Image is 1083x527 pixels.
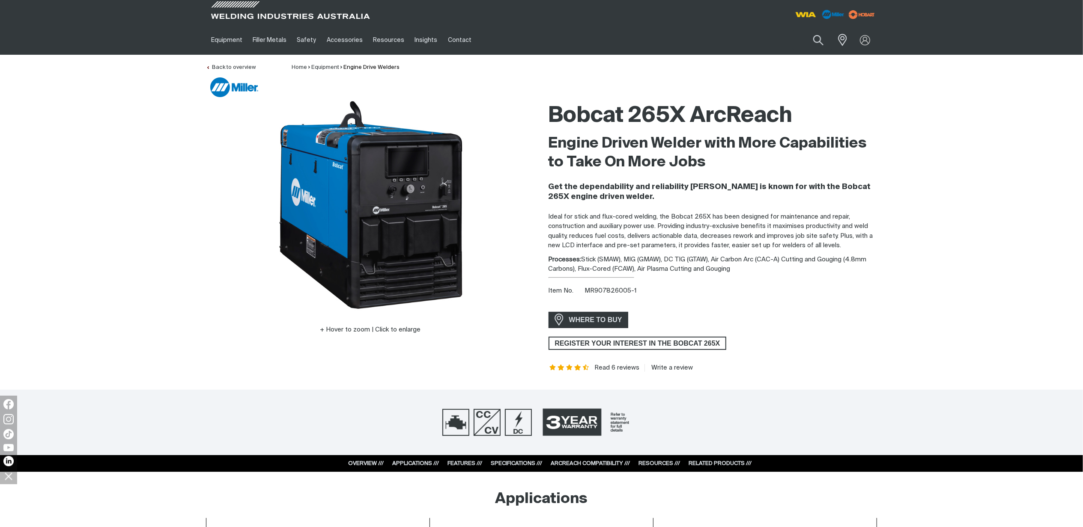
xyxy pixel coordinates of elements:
[689,461,752,466] a: RELATED PRODUCTS ///
[3,399,14,409] img: Facebook
[639,461,680,466] a: RESOURCES ///
[206,25,710,55] nav: Main
[549,286,583,296] span: Item No.
[344,65,400,70] a: Engine Drive Welders
[551,461,630,466] a: ARCREACH COMPATIBILITY ///
[549,102,877,130] h1: Bobcat 265X ArcReach
[448,461,483,466] a: FEATURES ///
[311,65,339,70] a: Equipment
[495,490,588,509] h2: Applications
[549,255,877,274] div: Stick (SMAW), MIG (GMAW), DC TIG (GTAW), Air Carbon Arc (CAC-A) Cutting and Gouging (4.8mm Carbon...
[368,25,409,55] a: Resources
[292,65,307,70] a: Home
[549,134,877,172] h2: Engine Driven Welder with More Capabilities to Take On More Jobs
[474,409,501,436] img: Single Phase
[536,405,641,440] a: 3 Year Warranty
[263,98,477,312] img: Bobcat 265X ArcReach
[206,25,248,55] a: Equipment
[3,456,14,466] img: LinkedIn
[315,325,426,335] button: Hover to zoom | Click to enlarge
[206,65,256,70] a: Back to overview
[549,212,877,251] p: Ideal for stick and flux-cored welding, the Bobcat 265X has been designed for maintenance and rep...
[248,25,292,55] a: Filler Metals
[549,337,727,350] a: REGISTER YOUR INTEREST IN THE BOBCAT 265X
[292,63,400,72] nav: Breadcrumb
[322,25,368,55] a: Accessories
[3,444,14,451] img: YouTube
[349,461,384,466] a: OVERVIEW ///
[505,409,532,436] img: 15 Amp Supply Plug
[585,287,637,294] span: MR907826005-1
[491,461,543,466] a: SPECIFICATIONS ///
[549,337,726,350] span: REGISTER YOUR INTEREST IN THE BOBCAT 265X
[549,256,582,263] strong: Processes:
[846,8,877,21] img: miller
[793,30,832,50] input: Product name or item number...
[443,25,477,55] a: Contact
[644,364,693,372] a: Write a review
[1,469,16,483] img: hide socials
[549,182,877,202] h4: Get the dependability and reliability [PERSON_NAME] is known for with the Bobcat 265X engine driv...
[594,364,639,372] a: Read 6 reviews
[292,25,321,55] a: Safety
[393,461,439,466] a: APPLICATIONS ///
[549,365,590,371] span: Rating: 4.5
[442,409,469,436] img: IP21S Protection Rating
[3,414,14,424] img: Instagram
[804,30,833,50] button: Search products
[3,429,14,439] img: TikTok
[409,25,442,55] a: Insights
[564,313,628,327] span: WHERE TO BUY
[549,312,629,328] a: WHERE TO BUY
